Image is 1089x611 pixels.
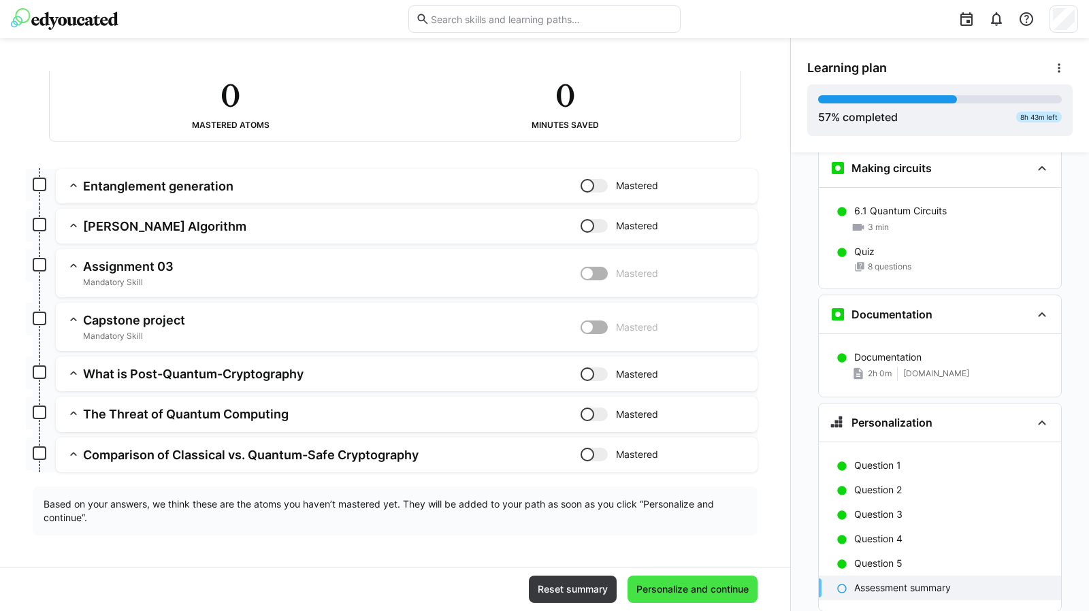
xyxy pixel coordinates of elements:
span: Learning plan [807,61,887,76]
span: Mastered [616,448,658,461]
p: Assessment summary [854,581,951,595]
div: Based on your answers, we think these are the atoms you haven’t mastered yet. They will be added ... [33,486,758,535]
div: Mastered atoms [192,120,270,130]
p: 6.1 Quantum Circuits [854,204,947,218]
div: Minutes saved [532,120,599,130]
p: Question 2 [854,483,902,497]
span: Mastered [616,267,658,280]
p: Documentation [854,350,922,364]
span: Mastered [616,179,658,193]
input: Search skills and learning paths… [429,13,673,25]
h3: The Threat of Quantum Computing [83,406,581,422]
div: % completed [818,109,898,125]
span: [DOMAIN_NAME] [903,368,969,379]
p: Quiz [854,245,875,259]
h3: What is Post-Quantum-Cryptography [83,366,581,382]
h3: Documentation [851,308,932,321]
span: Mastered [616,408,658,421]
span: 57 [818,110,831,124]
h3: Entanglement generation [83,178,581,194]
button: Reset summary [529,576,617,603]
span: 2h 0m [868,368,892,379]
p: Question 5 [854,557,903,570]
span: 3 min [868,222,889,233]
span: Reset summary [536,582,610,596]
div: 8h 43m left [1016,112,1062,122]
p: Question 4 [854,532,903,546]
span: 8 questions [868,261,911,272]
h2: 0 [555,76,574,115]
span: Mandatory Skill [83,331,581,342]
h3: Personalization [851,416,932,429]
span: Mandatory Skill [83,277,581,288]
p: Question 3 [854,508,903,521]
span: Mastered [616,320,658,334]
span: Personalize and continue [634,582,751,596]
h3: Making circuits [851,161,932,175]
h3: [PERSON_NAME] Algorithm [83,218,581,234]
p: Question 1 [854,459,901,472]
span: Mastered [616,367,658,381]
h3: Assignment 03 [83,259,581,274]
h3: Comparison of Classical vs. Quantum-Safe Cryptography [83,447,581,463]
button: Personalize and continue [628,576,758,603]
span: Mastered [616,219,658,233]
h2: 0 [221,76,240,115]
h3: Capstone project [83,312,581,328]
